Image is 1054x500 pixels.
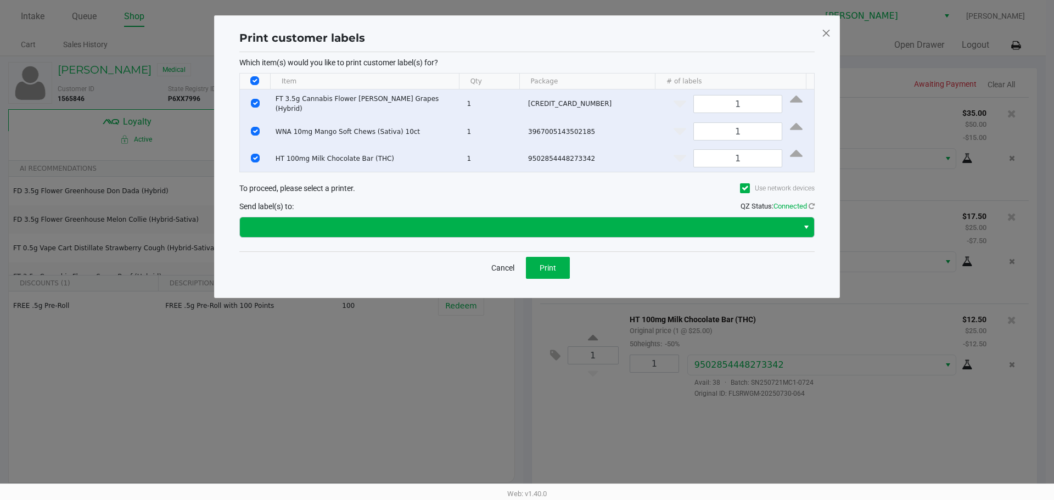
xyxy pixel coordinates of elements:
button: Select [798,217,814,237]
span: To proceed, please select a printer. [239,184,355,193]
th: Package [519,74,655,89]
td: 1 [462,145,523,172]
button: Print [526,257,570,279]
td: HT 100mg Milk Chocolate Bar (THC) [271,145,462,172]
button: Cancel [484,257,522,279]
td: 1 [462,89,523,118]
input: Select Row [251,154,260,162]
input: Select Row [251,99,260,108]
label: Use network devices [740,183,815,193]
input: Select All Rows [250,76,259,85]
h1: Print customer labels [239,30,365,46]
td: FT 3.5g Cannabis Flower [PERSON_NAME] Grapes (Hybrid) [271,89,462,118]
span: Print [540,263,556,272]
span: QZ Status: [741,202,815,210]
input: Select Row [251,127,260,136]
td: WNA 10mg Mango Soft Chews (Sativa) 10ct [271,118,462,145]
th: Item [270,74,459,89]
td: 9502854448273342 [523,145,661,172]
th: # of labels [655,74,806,89]
div: Data table [240,74,814,172]
span: Send label(s) to: [239,202,294,211]
td: 1 [462,118,523,145]
td: 3967005143502185 [523,118,661,145]
span: Connected [773,202,807,210]
td: [CREDIT_CARD_NUMBER] [523,89,661,118]
th: Qty [459,74,519,89]
span: Web: v1.40.0 [507,490,547,498]
p: Which item(s) would you like to print customer label(s) for? [239,58,815,68]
